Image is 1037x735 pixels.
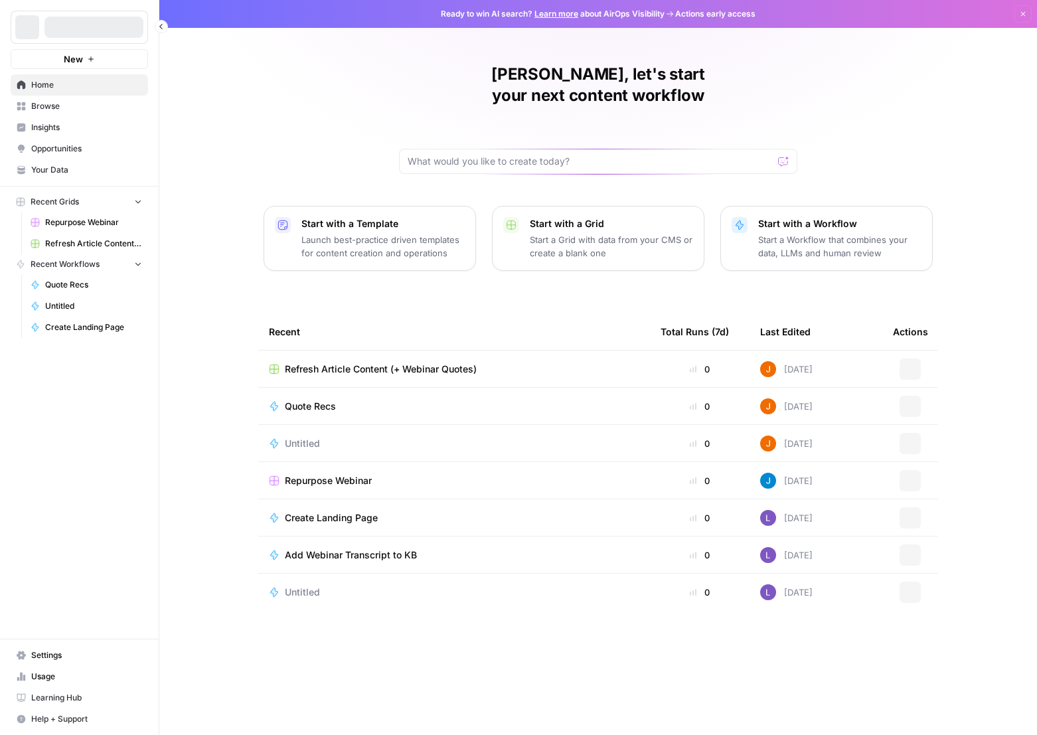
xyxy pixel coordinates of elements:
div: [DATE] [760,361,813,377]
img: rn7sh892ioif0lo51687sih9ndqw [760,547,776,563]
a: Add Webinar Transcript to KB [269,548,639,562]
div: [DATE] [760,436,813,451]
button: Recent Workflows [11,254,148,274]
div: 0 [661,437,739,450]
a: Opportunities [11,138,148,159]
img: 4nzd6uxtaig5x6sjf0lamjsqya8a [760,436,776,451]
span: Opportunities [31,143,142,155]
a: Insights [11,117,148,138]
span: Settings [31,649,142,661]
div: 0 [661,474,739,487]
span: Insights [31,122,142,133]
div: 0 [661,586,739,599]
div: [DATE] [760,473,813,489]
div: [DATE] [760,510,813,526]
div: 0 [661,511,739,525]
span: Refresh Article Content (+ Webinar Quotes) [45,238,142,250]
button: Help + Support [11,708,148,730]
span: Repurpose Webinar [285,474,372,487]
span: Usage [31,671,142,683]
h1: [PERSON_NAME], let's start your next content workflow [399,64,797,106]
span: Create Landing Page [285,511,378,525]
span: Untitled [285,437,320,450]
div: [DATE] [760,547,813,563]
span: Learning Hub [31,692,142,704]
span: Quote Recs [45,279,142,291]
span: Refresh Article Content (+ Webinar Quotes) [285,363,477,376]
div: [DATE] [760,398,813,414]
div: 0 [661,363,739,376]
span: Recent Grids [31,196,79,208]
span: Recent Workflows [31,258,100,270]
span: Ready to win AI search? about AirOps Visibility [441,8,665,20]
a: Create Landing Page [25,317,148,338]
span: Browse [31,100,142,112]
a: Refresh Article Content (+ Webinar Quotes) [25,233,148,254]
p: Launch best-practice driven templates for content creation and operations [301,233,465,260]
a: Settings [11,645,148,666]
button: Start with a TemplateLaunch best-practice driven templates for content creation and operations [264,206,476,271]
a: Quote Recs [25,274,148,295]
a: Learning Hub [11,687,148,708]
a: Usage [11,666,148,687]
a: Your Data [11,159,148,181]
a: Home [11,74,148,96]
a: Refresh Article Content (+ Webinar Quotes) [269,363,639,376]
span: Add Webinar Transcript to KB [285,548,417,562]
p: Start with a Grid [530,217,693,230]
a: Untitled [25,295,148,317]
img: rn7sh892ioif0lo51687sih9ndqw [760,584,776,600]
button: Recent Grids [11,192,148,212]
a: Learn more [534,9,578,19]
img: 4nzd6uxtaig5x6sjf0lamjsqya8a [760,361,776,377]
p: Start a Workflow that combines your data, LLMs and human review [758,233,921,260]
span: Home [31,79,142,91]
span: Your Data [31,164,142,176]
p: Start with a Workflow [758,217,921,230]
span: New [64,52,83,66]
img: rn7sh892ioif0lo51687sih9ndqw [760,510,776,526]
span: Help + Support [31,713,142,725]
div: 0 [661,400,739,413]
span: Create Landing Page [45,321,142,333]
button: Start with a WorkflowStart a Workflow that combines your data, LLMs and human review [720,206,933,271]
a: Repurpose Webinar [269,474,639,487]
div: Recent [269,313,639,350]
div: [DATE] [760,584,813,600]
a: Quote Recs [269,400,639,413]
div: Actions [893,313,928,350]
div: Total Runs (7d) [661,313,729,350]
span: Quote Recs [285,400,336,413]
img: z620ml7ie90s7uun3xptce9f0frp [760,473,776,489]
a: Browse [11,96,148,117]
input: What would you like to create today? [408,155,773,168]
button: New [11,49,148,69]
div: Last Edited [760,313,811,350]
div: 0 [661,548,739,562]
img: 4nzd6uxtaig5x6sjf0lamjsqya8a [760,398,776,414]
span: Untitled [285,586,320,599]
a: Untitled [269,437,639,450]
button: Start with a GridStart a Grid with data from your CMS or create a blank one [492,206,704,271]
p: Start a Grid with data from your CMS or create a blank one [530,233,693,260]
span: Repurpose Webinar [45,216,142,228]
a: Repurpose Webinar [25,212,148,233]
span: Untitled [45,300,142,312]
p: Start with a Template [301,217,465,230]
a: Create Landing Page [269,511,639,525]
a: Untitled [269,586,639,599]
span: Actions early access [675,8,756,20]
